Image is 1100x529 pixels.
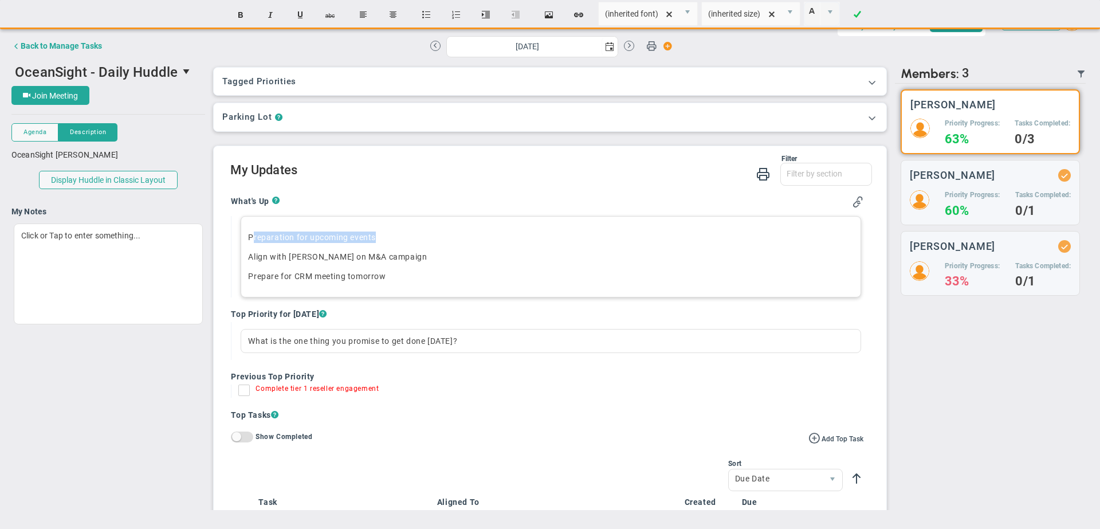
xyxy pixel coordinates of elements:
[256,385,379,398] div: Complete tier 1 reseller engagement
[1060,171,1068,179] div: Updated Status
[945,134,1000,144] h4: 63%
[241,329,861,353] div: What is the one thing you promise to get done [DATE]?
[945,206,1000,216] h4: 60%
[248,251,853,262] p: Align with [PERSON_NAME] on M&A campaign
[256,432,312,440] label: Show Completed
[823,469,842,491] span: select
[23,127,46,137] span: Agenda
[737,491,795,514] th: Due
[535,4,563,26] button: Insert image
[820,2,839,25] span: select
[257,4,284,26] button: Italic
[910,119,930,138] img: 206891.Person.photo
[178,62,197,81] span: select
[442,4,470,26] button: Insert ordered list
[843,4,871,26] a: Done!
[1015,134,1070,144] h4: 0/3
[945,261,1000,271] h5: Priority Progress:
[822,435,863,443] span: Add Top Task
[433,491,680,514] th: Aligned To
[222,76,877,87] h3: Tagged Priorities
[70,127,106,137] span: Description
[962,66,969,81] span: 3
[804,2,840,26] span: Current selected color is rgba(255, 255, 255, 0)
[910,170,996,181] h3: [PERSON_NAME]
[781,163,871,184] input: Filter by section
[231,196,272,206] h4: What's Up
[286,4,314,26] button: Underline
[1015,276,1071,287] h4: 0/1
[756,166,770,181] span: Print My Huddle Updates
[945,276,1000,287] h4: 33%
[11,150,118,159] span: OceanSight [PERSON_NAME]
[728,460,843,468] div: Sort
[21,41,102,50] div: Back to Manage Tasks
[646,40,657,56] span: Print Huddle
[254,491,387,514] th: Task
[658,38,673,54] span: Action Button
[472,4,500,26] button: Indent
[901,66,959,81] span: Members:
[230,155,797,163] div: Filter
[945,119,1000,128] h5: Priority Progress:
[729,469,823,489] span: Due Date
[910,190,929,210] img: 204746.Person.photo
[11,34,102,57] button: Back to Manage Tasks
[910,99,996,110] h3: [PERSON_NAME]
[780,2,800,25] span: select
[1015,261,1071,271] h5: Tasks Completed:
[222,112,272,123] h3: Parking Lot
[1015,190,1071,200] h5: Tasks Completed:
[227,4,254,26] button: Bold
[412,4,440,26] button: Insert unordered list
[248,271,853,282] p: Prepare for CRM meeting tomorrow
[599,2,678,25] input: Font Name
[702,2,781,25] input: Font Size
[1060,242,1068,250] div: Updated Status
[39,171,178,189] button: Display Huddle in Classic Layout
[15,64,178,80] span: OceanSight - Daily Huddle
[11,123,58,142] button: Agenda
[1015,206,1071,216] h4: 0/1
[231,409,863,421] h4: Top Tasks
[565,4,592,26] button: Insert hyperlink
[1077,69,1086,79] span: Filter Updated Members
[349,4,377,26] button: Align text left
[32,91,78,100] span: Join Meeting
[678,2,697,25] span: select
[316,4,344,26] button: Strikethrough
[379,4,407,26] button: Center text
[910,241,996,252] h3: [PERSON_NAME]
[231,371,863,382] h4: Previous Top Priority
[808,432,863,444] button: Add Top Task
[58,123,117,142] button: Description
[910,261,929,281] img: 204747.Person.photo
[11,206,205,217] h4: My Notes
[680,491,737,514] th: Created
[602,37,618,57] span: select
[231,309,863,319] h4: Top Priority for [DATE]
[945,190,1000,200] h5: Priority Progress:
[14,224,203,324] div: Click or Tap to enter something...
[1015,119,1070,128] h5: Tasks Completed:
[248,232,853,243] p: Preparation for upcoming events
[11,86,89,105] button: Join Meeting
[230,163,871,179] h2: My Updates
